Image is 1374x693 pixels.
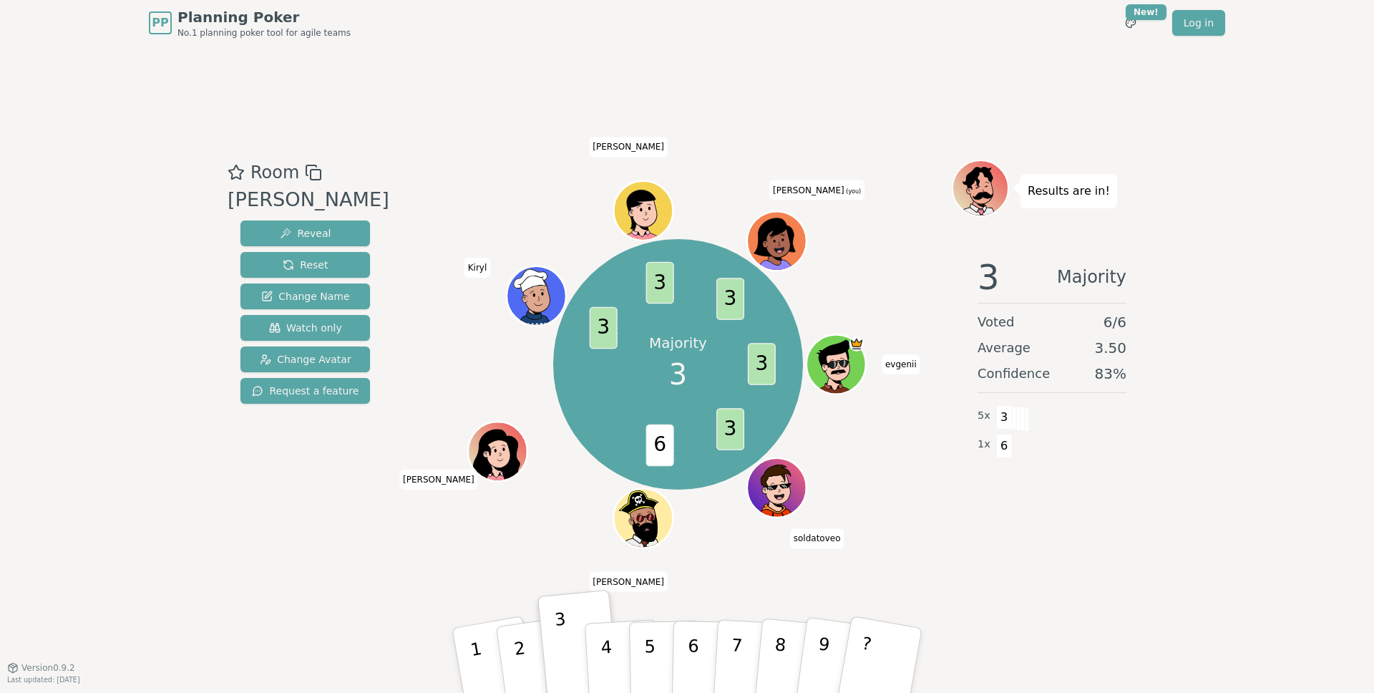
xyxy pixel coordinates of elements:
[152,14,168,31] span: PP
[280,226,331,241] span: Reveal
[882,354,920,374] span: Click to change your name
[978,364,1050,384] span: Confidence
[1095,364,1126,384] span: 83 %
[1126,4,1166,20] div: New!
[1103,312,1126,332] span: 6 / 6
[261,289,349,304] span: Change Name
[769,180,864,200] span: Click to change your name
[996,434,1013,458] span: 6
[554,609,572,687] p: 3
[464,258,491,278] span: Click to change your name
[645,262,673,304] span: 3
[649,333,707,353] p: Majority
[177,7,351,27] span: Planning Poker
[269,321,342,335] span: Watch only
[978,260,1000,294] span: 3
[149,7,351,39] a: PPPlanning PokerNo.1 planning poker tool for agile teams
[849,336,864,352] span: evgenii is the host
[589,571,668,591] span: Click to change your name
[228,185,389,215] div: [PERSON_NAME]
[645,425,673,467] span: 6
[177,27,351,39] span: No.1 planning poker tool for agile teams
[250,160,299,185] span: Room
[978,437,990,452] span: 1 x
[283,258,328,272] span: Reset
[669,353,687,396] span: 3
[1118,10,1144,36] button: New!
[240,220,370,246] button: Reveal
[240,252,370,278] button: Reset
[240,378,370,404] button: Request a feature
[260,352,351,367] span: Change Avatar
[240,315,370,341] button: Watch only
[21,662,75,674] span: Version 0.9.2
[589,307,617,349] span: 3
[1028,181,1110,201] p: Results are in!
[399,470,478,490] span: Click to change your name
[716,409,744,451] span: 3
[1057,260,1126,294] span: Majority
[252,384,359,398] span: Request a feature
[790,528,844,548] span: Click to change your name
[716,278,744,321] span: 3
[240,283,370,309] button: Change Name
[844,188,862,194] span: (you)
[228,160,245,185] button: Add as favourite
[1172,10,1225,36] a: Log in
[240,346,370,372] button: Change Avatar
[978,338,1030,358] span: Average
[1094,338,1126,358] span: 3.50
[749,213,804,269] button: Click to change your avatar
[978,312,1015,332] span: Voted
[7,676,80,684] span: Last updated: [DATE]
[7,662,75,674] button: Version0.9.2
[978,408,990,424] span: 5 x
[589,137,668,157] span: Click to change your name
[747,344,775,386] span: 3
[996,405,1013,430] span: 3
